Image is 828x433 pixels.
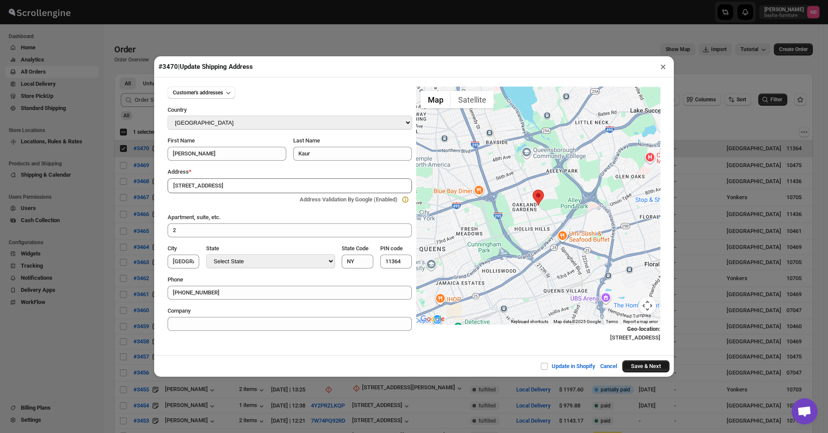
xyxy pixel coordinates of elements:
[606,319,618,324] a: Terms
[451,91,494,108] button: Show satellite imagery
[622,360,670,372] button: Save & Next
[553,319,601,324] span: Map data ©2025 Google
[511,319,548,325] button: Keyboard shortcuts
[623,319,658,324] a: Report a map error
[168,245,177,252] span: City
[168,307,191,314] span: Company
[158,63,253,71] span: #3470 | Update Shipping Address
[168,276,183,283] span: Phone
[342,245,369,252] span: State Code
[420,91,451,108] button: Show street map
[627,326,660,332] b: Geo-location :
[792,398,818,424] a: Open chat
[168,178,412,193] input: Enter a address
[300,196,398,203] span: Address Validation By Google (Enabled)
[293,137,320,144] span: Last Name
[639,297,656,314] button: Map camera controls
[168,168,412,176] div: Address
[380,245,403,252] span: PIN code
[418,313,447,325] a: Open this area in Google Maps (opens a new window)
[168,106,412,116] div: Country
[168,214,221,220] span: Apartment, suite, etc.
[173,89,223,96] span: Customer's addresses
[657,61,670,73] button: ×
[418,313,447,325] img: Google
[168,87,235,99] button: Customer's addresses
[595,358,622,375] button: Cancel
[416,325,660,342] div: [STREET_ADDRESS]
[206,244,334,254] div: State
[535,358,600,375] button: Update in Shopify
[552,363,595,369] span: Update in Shopify
[168,137,195,144] span: First Name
